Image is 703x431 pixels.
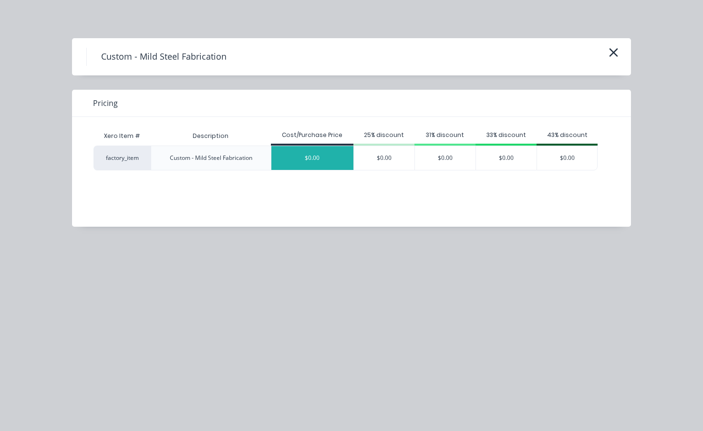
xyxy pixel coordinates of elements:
div: Xero Item # [93,126,151,146]
div: Custom - Mild Steel Fabrication [170,154,252,162]
div: 33% discount [476,131,537,139]
div: 25% discount [353,131,414,139]
div: Description [185,124,236,148]
div: Cost/Purchase Price [271,131,354,139]
div: $0.00 [354,146,414,170]
div: $0.00 [537,146,597,170]
div: factory_item [93,146,151,170]
h4: Custom - Mild Steel Fabrication [86,48,241,66]
span: Pricing [93,97,118,109]
div: 43% discount [537,131,598,139]
div: $0.00 [476,146,537,170]
div: 31% discount [414,131,476,139]
div: $0.00 [415,146,476,170]
div: $0.00 [271,146,354,170]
